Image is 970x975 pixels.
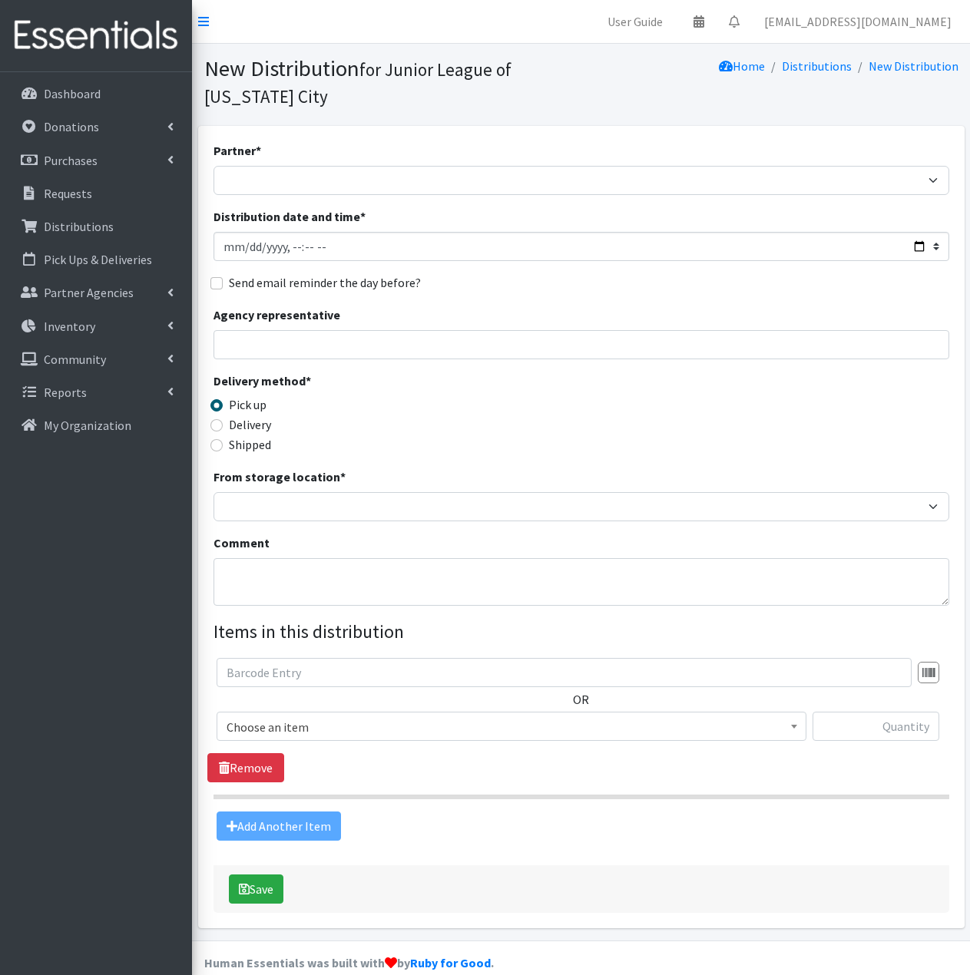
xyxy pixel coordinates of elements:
[204,955,494,970] strong: Human Essentials was built with by .
[214,468,346,486] label: From storage location
[340,469,346,484] abbr: required
[869,58,958,74] a: New Distribution
[256,143,261,158] abbr: required
[782,58,852,74] a: Distributions
[306,373,311,388] abbr: required
[6,178,186,209] a: Requests
[44,186,92,201] p: Requests
[229,874,283,904] button: Save
[214,306,340,324] label: Agency representative
[44,252,152,267] p: Pick Ups & Deliveries
[204,58,511,107] small: for Junior League of [US_STATE] City
[44,219,114,234] p: Distributions
[6,377,186,408] a: Reports
[229,273,421,292] label: Send email reminder the day before?
[6,10,186,61] img: HumanEssentials
[44,285,134,300] p: Partner Agencies
[217,712,806,741] span: Choose an item
[44,418,131,433] p: My Organization
[229,435,271,454] label: Shipped
[229,395,267,414] label: Pick up
[214,618,949,646] legend: Items in this distribution
[214,534,270,552] label: Comment
[6,344,186,375] a: Community
[813,712,939,741] input: Quantity
[752,6,964,37] a: [EMAIL_ADDRESS][DOMAIN_NAME]
[6,111,186,142] a: Donations
[214,207,366,226] label: Distribution date and time
[595,6,675,37] a: User Guide
[207,753,284,782] a: Remove
[6,244,186,275] a: Pick Ups & Deliveries
[410,955,491,970] a: Ruby for Good
[229,415,271,434] label: Delivery
[44,385,87,400] p: Reports
[6,211,186,242] a: Distributions
[573,690,589,709] label: OR
[44,119,99,134] p: Donations
[719,58,765,74] a: Home
[44,319,95,334] p: Inventory
[6,145,186,176] a: Purchases
[227,716,796,738] span: Choose an item
[6,78,186,109] a: Dashboard
[204,55,576,108] h1: New Distribution
[44,153,98,168] p: Purchases
[360,209,366,224] abbr: required
[214,141,261,160] label: Partner
[6,410,186,441] a: My Organization
[44,86,101,101] p: Dashboard
[217,658,912,687] input: Barcode Entry
[44,352,106,367] p: Community
[6,311,186,342] a: Inventory
[214,372,398,395] legend: Delivery method
[6,277,186,308] a: Partner Agencies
